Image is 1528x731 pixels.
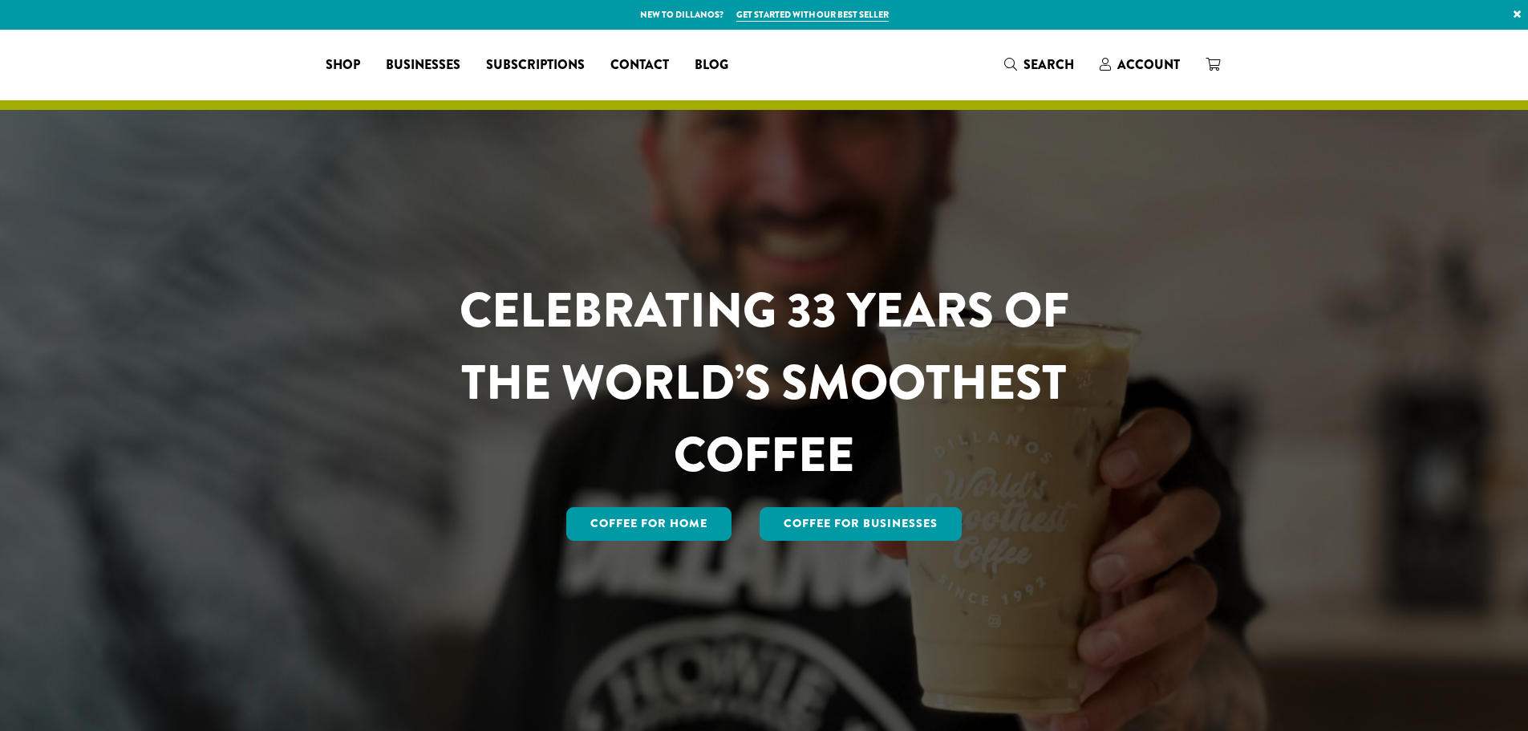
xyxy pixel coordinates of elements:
span: Account [1117,55,1180,74]
a: Coffee For Businesses [760,507,962,541]
h1: CELEBRATING 33 YEARS OF THE WORLD’S SMOOTHEST COFFEE [412,274,1117,491]
span: Shop [326,55,360,75]
a: Shop [313,52,373,78]
span: Subscriptions [486,55,585,75]
a: Get started with our best seller [736,8,889,22]
a: Search [991,51,1087,78]
span: Contact [610,55,669,75]
span: Search [1023,55,1074,74]
span: Businesses [386,55,460,75]
span: Blog [695,55,728,75]
a: Coffee for Home [566,507,732,541]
